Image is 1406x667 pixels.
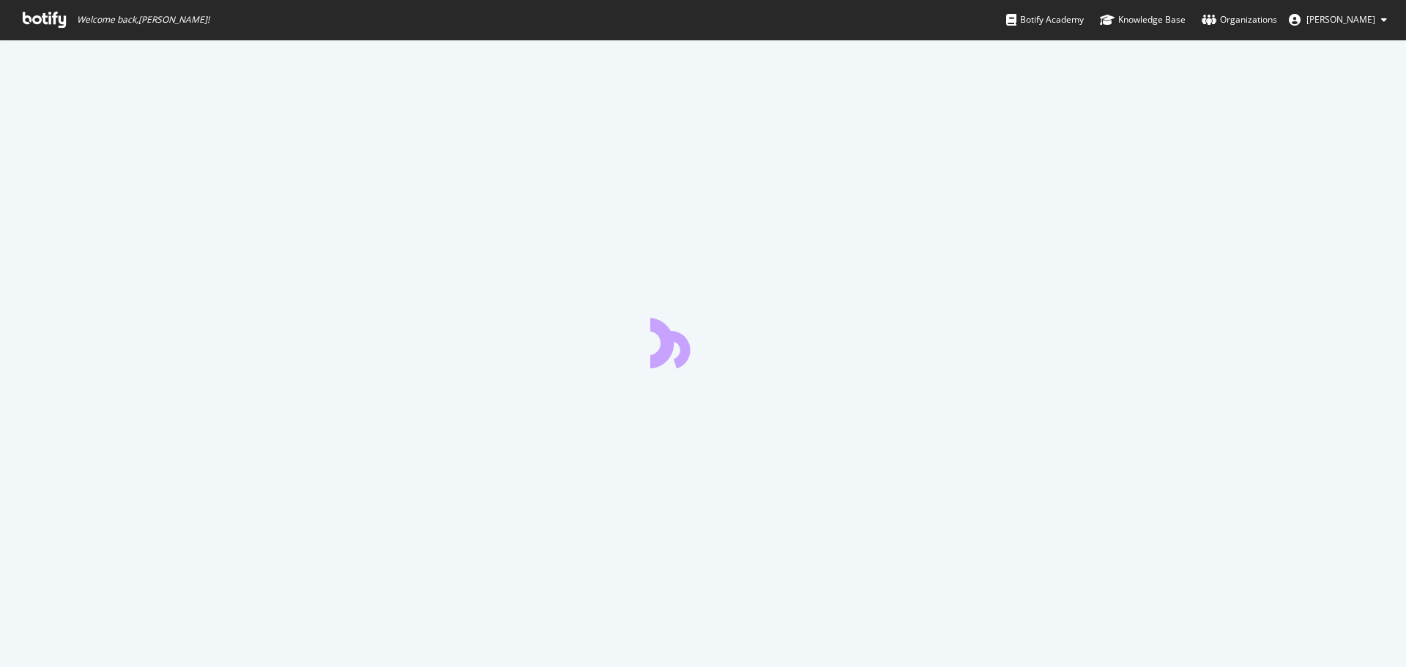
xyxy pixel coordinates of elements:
[1202,12,1277,27] div: Organizations
[1100,12,1186,27] div: Knowledge Base
[650,316,756,368] div: animation
[1006,12,1084,27] div: Botify Academy
[1306,13,1375,26] span: Kiszlo David
[1277,8,1399,31] button: [PERSON_NAME]
[77,14,209,26] span: Welcome back, [PERSON_NAME] !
